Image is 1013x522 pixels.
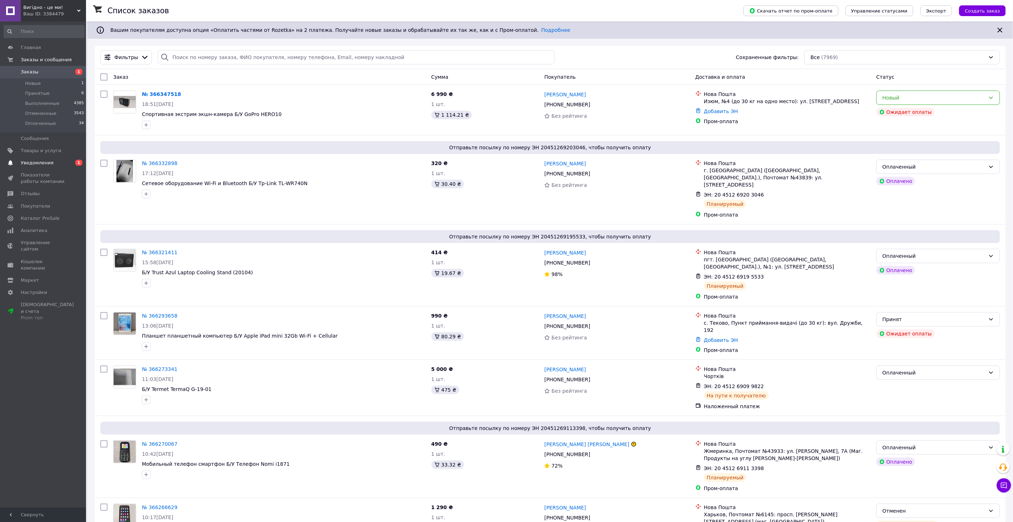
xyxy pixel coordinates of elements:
a: Создать заказ [952,8,1006,13]
div: Отменен [883,507,985,515]
span: ЭН: 20 4512 6911 3398 [704,465,764,471]
div: Оплаченный [883,163,985,171]
h1: Список заказов [107,6,169,15]
span: Заказы и сообщения [21,57,72,63]
div: Наложенный платеж [704,403,871,410]
span: 414 ₴ [431,250,448,255]
div: пгт. [GEOGRAPHIC_DATA] ([GEOGRAPHIC_DATA], [GEOGRAPHIC_DATA].), №1: ул. [STREET_ADDRESS] [704,256,871,270]
div: Нова Пошта [704,504,871,511]
a: № 366266629 [142,504,177,510]
div: Нова Пошта [704,366,871,373]
div: Ожидает оплаты [876,108,935,116]
span: ЭН: 20 4512 6920 3046 [704,192,764,198]
span: Спортивная экстрим экшн-камера Б/У GoPro HERO10 [142,111,282,117]
a: [PERSON_NAME] [544,160,586,167]
a: № 366321411 [142,250,177,255]
a: [PERSON_NAME] [544,313,586,320]
a: Фото товару [113,91,136,113]
a: Сетевое оборудование Wi-Fi и Bluetooth Б/У Tp-Link TL-WR740N [142,180,307,186]
div: На пути к получателю [704,391,769,400]
span: 10:17[DATE] [142,514,173,520]
a: Добавить ЭН [704,108,738,114]
div: Планируемый [704,200,747,208]
div: 33.32 ₴ [431,460,464,469]
span: 4385 [74,100,84,107]
span: Товары и услуги [21,148,61,154]
span: Отправьте посылку по номеру ЭН 20451269113398, чтобы получить оплату [103,425,997,432]
img: Фото товару [116,160,133,182]
div: Планируемый [704,282,747,290]
span: Отправьте посылку по номеру ЭН 20451269195533, чтобы получить оплату [103,233,997,240]
div: Новый [883,94,985,102]
div: Пром-оплата [704,293,871,300]
span: (7969) [821,54,838,60]
span: 1 шт. [431,376,445,382]
div: 475 ₴ [431,386,459,394]
span: Б/У Termet TermaQ G-19-01 [142,386,211,392]
span: 72% [551,463,563,469]
span: 490 ₴ [431,441,448,447]
span: Выполненные [25,100,59,107]
input: Поиск [4,25,85,38]
div: Пром-оплата [704,485,871,492]
span: Доставка и оплата [696,74,745,80]
span: ЭН: 20 4512 6909 9822 [704,383,764,389]
span: Без рейтинга [551,335,587,340]
input: Поиск по номеру заказа, ФИО покупателя, номеру телефона, Email, номеру накладной [158,50,554,64]
img: Фото товару [114,313,136,335]
span: Настройки [21,289,47,296]
span: 320 ₴ [431,160,448,166]
span: Мобильный телефон смартфон Б/У Телефон Nomi i1871 [142,461,290,467]
span: 1 шт. [431,323,445,329]
button: Экспорт [921,5,952,16]
img: Фото товару [114,249,136,271]
span: Показатели работы компании [21,172,66,185]
div: Оплаченный [883,369,985,377]
a: Подробнее [541,27,570,33]
div: Нова Пошта [704,249,871,256]
span: 1 шт. [431,260,445,265]
a: Б/У Trust Azul Laptop Cooling Stand (20104) [142,270,253,275]
div: [PHONE_NUMBER] [543,258,592,268]
span: Отправьте посылку по номеру ЭН 20451269203046, чтобы получить оплату [103,144,997,151]
span: Маркет [21,277,39,284]
a: [PERSON_NAME] [544,366,586,373]
a: № 366270067 [142,441,177,447]
span: Без рейтинга [551,182,587,188]
a: Добавить ЭН [704,337,738,343]
div: Оплаченный [883,252,985,260]
a: № 366293658 [142,313,177,319]
div: Планируемый [704,473,747,482]
span: Управление сайтом [21,240,66,252]
img: Фото товару [114,369,136,386]
div: Оплачено [876,266,915,275]
div: [PHONE_NUMBER] [543,169,592,179]
span: 1 шт. [431,514,445,520]
a: № 366347518 [142,91,181,97]
div: Нова Пошта [704,160,871,167]
button: Скачать отчет по пром-оплате [744,5,838,16]
a: Фото товару [113,160,136,183]
span: 1 шт. [431,170,445,176]
a: Фото товару [113,440,136,463]
span: Каталог ProSale [21,215,59,222]
div: Ваш ID: 3384479 [23,11,86,17]
span: 990 ₴ [431,313,448,319]
span: 6 [81,90,84,97]
span: 1 шт. [431,451,445,457]
div: Пром-оплата [704,118,871,125]
div: Нова Пошта [704,440,871,448]
span: 1 шт. [431,101,445,107]
img: Фото товару [114,96,136,108]
span: Заказ [113,74,128,80]
span: 18:51[DATE] [142,101,173,107]
button: Создать заказ [959,5,1006,16]
div: Оплаченный [883,444,985,451]
div: Нова Пошта [704,312,871,319]
button: Чат с покупателем [997,478,1011,493]
span: 11:03[DATE] [142,376,173,382]
span: Покупатель [544,74,576,80]
div: Prom топ [21,315,74,321]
